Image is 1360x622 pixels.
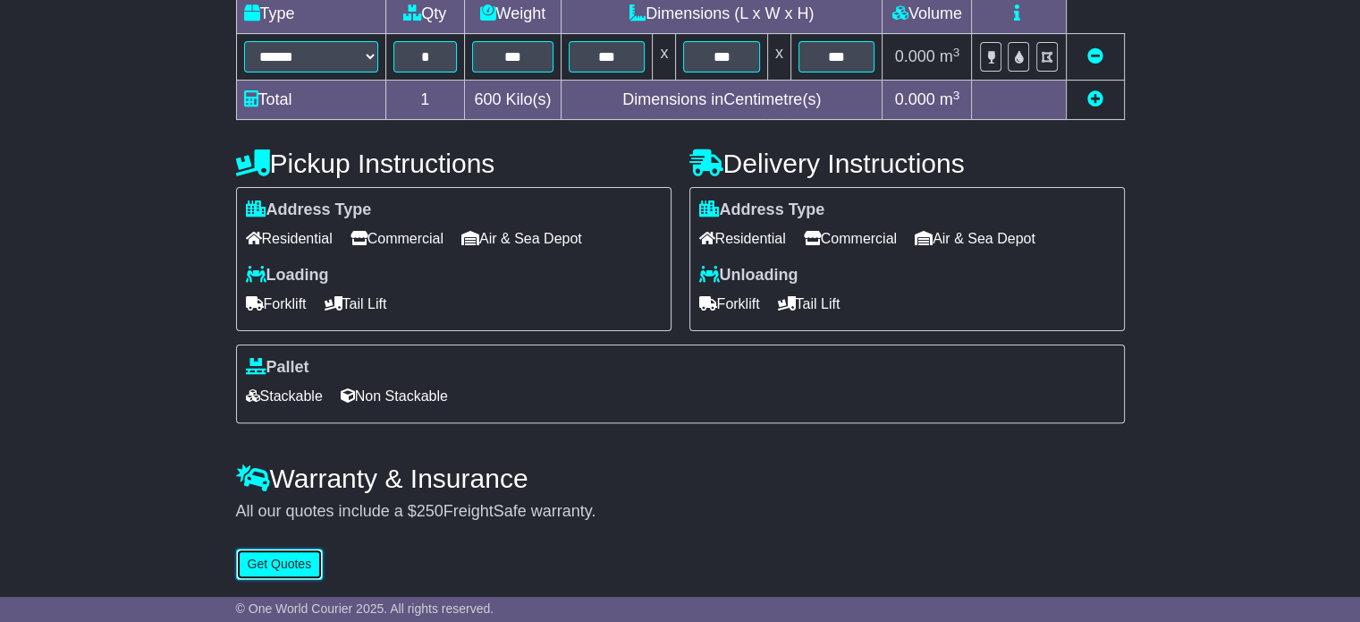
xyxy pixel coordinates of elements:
[325,290,387,318] span: Tail Lift
[236,502,1125,522] div: All our quotes include a $ FreightSafe warranty.
[953,89,960,102] sup: 3
[385,81,464,120] td: 1
[778,290,840,318] span: Tail Lift
[417,502,443,520] span: 250
[699,200,825,220] label: Address Type
[236,601,494,616] span: © One World Courier 2025. All rights reserved.
[341,382,448,410] span: Non Stackable
[895,90,935,108] span: 0.000
[461,225,582,252] span: Air & Sea Depot
[236,464,1125,493] h4: Warranty & Insurance
[940,90,960,108] span: m
[1087,47,1103,65] a: Remove this item
[246,358,309,378] label: Pallet
[767,34,790,81] td: x
[474,90,501,108] span: 600
[246,290,307,318] span: Forklift
[464,81,561,120] td: Kilo(s)
[561,81,882,120] td: Dimensions in Centimetre(s)
[246,382,323,410] span: Stackable
[653,34,676,81] td: x
[1087,90,1103,108] a: Add new item
[246,266,329,285] label: Loading
[895,47,935,65] span: 0.000
[804,225,897,252] span: Commercial
[236,81,385,120] td: Total
[236,549,324,580] button: Get Quotes
[246,225,333,252] span: Residential
[246,200,372,220] label: Address Type
[953,46,960,59] sup: 3
[699,225,786,252] span: Residential
[689,149,1125,178] h4: Delivery Instructions
[351,225,443,252] span: Commercial
[699,266,798,285] label: Unloading
[915,225,1035,252] span: Air & Sea Depot
[940,47,960,65] span: m
[699,290,760,318] span: Forklift
[236,149,672,178] h4: Pickup Instructions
